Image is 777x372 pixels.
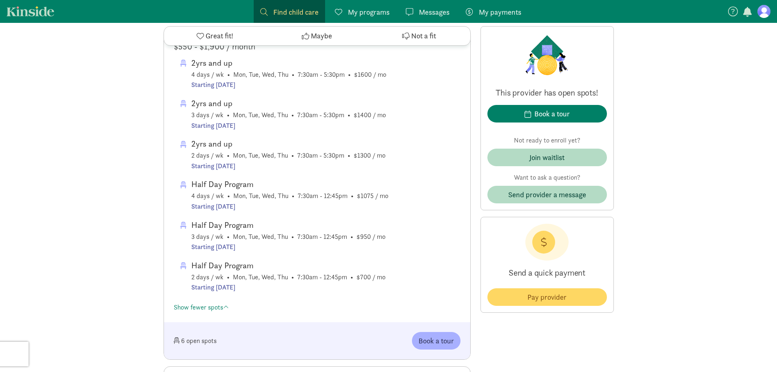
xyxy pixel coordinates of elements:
[412,332,460,350] button: Book a tour
[266,27,368,45] button: Maybe
[206,31,233,42] span: Great fit!
[191,137,385,171] span: 2 days / wk • Mon, Tue, Wed, Thu • 7:30am - 5:30pm • $1300 / mo
[174,24,460,37] div: Toddlers (2 - 3 yrs)
[411,31,436,42] span: Not a fit
[174,40,460,53] div: $550 - $1,900 / month
[191,120,386,131] div: Starting [DATE]
[191,97,386,131] span: 3 days / wk • Mon, Tue, Wed, Thu • 7:30am - 5:30pm • $1400 / mo
[174,332,317,350] div: 6 open spots
[191,56,386,69] div: 2yrs and up
[487,149,607,166] button: Join waitlist
[487,87,607,98] p: This provider has open spots!
[7,6,54,16] a: Kinside
[523,33,571,77] img: Provider logo
[527,292,567,303] span: Pay provider
[191,242,385,252] div: Starting [DATE]
[191,259,385,293] span: 2 days / wk • Mon, Tue, Wed, Thu • 7:30am - 12:45pm • $700 / mo
[348,7,390,18] span: My programs
[487,173,607,183] p: Want to ask a question?
[368,27,470,45] button: Not a fit
[418,335,454,346] span: Book a tour
[191,218,385,252] span: 3 days / wk • Mon, Tue, Wed, Thu • 7:30am - 12:45pm • $950 / mo
[487,136,607,145] p: Not ready to enroll yet?
[191,178,388,212] span: 4 days / wk • Mon, Tue, Wed, Thu • 7:30am - 12:45pm • $1075 / mo
[479,7,521,18] span: My payments
[191,80,386,90] div: Starting [DATE]
[174,303,229,312] a: Show fewer spots
[191,178,388,191] div: Half Day Program
[487,261,607,285] p: Send a quick payment
[164,27,266,45] button: Great fit!
[487,105,607,123] button: Book a tour
[529,152,564,163] div: Join waitlist
[191,282,385,293] div: Starting [DATE]
[534,108,570,119] div: Book a tour
[191,161,385,172] div: Starting [DATE]
[191,97,386,110] div: 2yrs and up
[311,31,332,42] span: Maybe
[419,7,449,18] span: Messages
[191,259,385,272] div: Half Day Program
[273,7,319,18] span: Find child care
[487,186,607,203] button: Send provider a message
[191,201,388,212] div: Starting [DATE]
[191,56,386,90] span: 4 days / wk • Mon, Tue, Wed, Thu • 7:30am - 5:30pm • $1600 / mo
[191,137,385,150] div: 2yrs and up
[508,189,586,200] span: Send provider a message
[191,218,385,232] div: Half Day Program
